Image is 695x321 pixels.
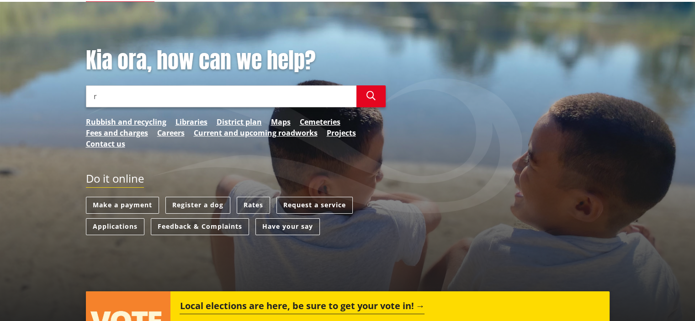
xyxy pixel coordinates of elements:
a: Projects [327,127,356,138]
a: Rubbish and recycling [86,116,166,127]
a: Current and upcoming roadworks [194,127,318,138]
h2: Local elections are here, be sure to get your vote in! [180,300,424,314]
a: Cemeteries [300,116,340,127]
a: Maps [271,116,291,127]
a: Register a dog [165,197,230,214]
a: Make a payment [86,197,159,214]
a: Rates [237,197,270,214]
input: Search input [86,85,356,107]
a: Fees and charges [86,127,148,138]
a: Feedback & Complaints [151,218,249,235]
a: Have your say [255,218,320,235]
a: Applications [86,218,144,235]
h2: Do it online [86,172,144,188]
iframe: Messenger Launcher [653,283,686,316]
a: Contact us [86,138,125,149]
h1: Kia ora, how can we help? [86,47,386,74]
a: Request a service [276,197,353,214]
a: Libraries [175,116,207,127]
a: Careers [157,127,185,138]
a: District plan [217,116,262,127]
